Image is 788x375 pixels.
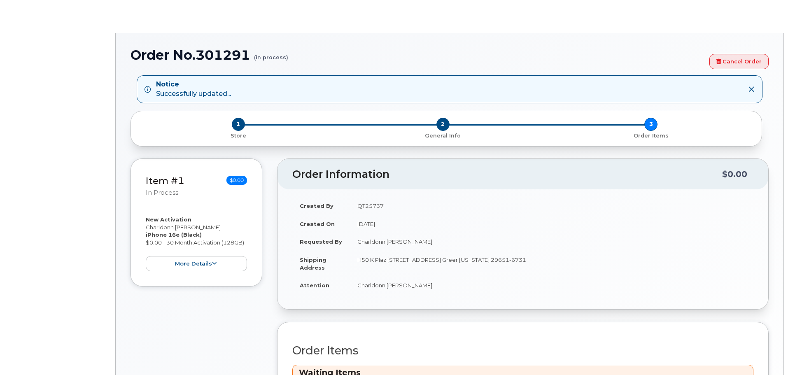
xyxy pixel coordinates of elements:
p: General Info [342,132,543,140]
strong: Created On [300,221,335,227]
td: H50 K Plaz [STREET_ADDRESS] Greer [US_STATE] 29651-6731 [350,251,753,276]
a: 1 Store [138,131,339,140]
h2: Order Information [292,169,722,180]
span: 2 [436,118,450,131]
td: Charldonn [PERSON_NAME] [350,276,753,294]
strong: Requested By [300,238,342,245]
a: 2 General Info [339,131,547,140]
td: Charldonn [PERSON_NAME] [350,233,753,251]
strong: Attention [300,282,329,289]
td: QT25737 [350,197,753,215]
strong: Notice [156,80,231,89]
strong: Created By [300,203,333,209]
div: Charldonn [PERSON_NAME] $0.00 - 30 Month Activation (128GB) [146,216,247,271]
strong: New Activation [146,216,191,223]
h1: Order No.301291 [131,48,705,62]
a: Item #1 [146,175,184,186]
small: (in process) [254,48,288,61]
span: 1 [232,118,245,131]
span: $0.00 [226,176,247,185]
td: [DATE] [350,215,753,233]
strong: Shipping Address [300,256,326,271]
button: more details [146,256,247,271]
div: $0.00 [722,166,747,182]
p: Store [141,132,336,140]
a: Cancel Order [709,54,769,69]
div: Successfully updated... [156,80,231,99]
small: in process [146,189,178,196]
h2: Order Items [292,345,753,357]
strong: iPhone 16e (Black) [146,231,202,238]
